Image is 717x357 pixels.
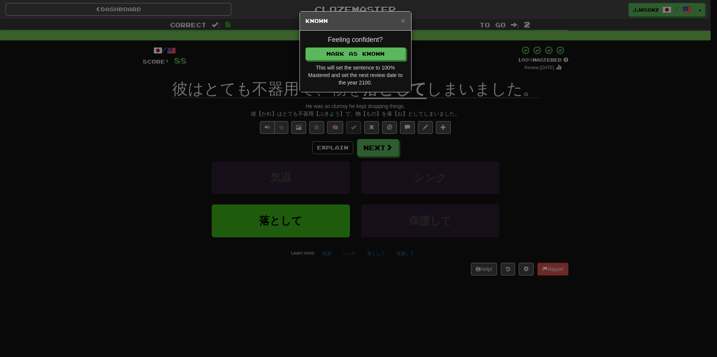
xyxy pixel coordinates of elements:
[401,16,405,24] button: Close
[305,64,406,86] div: This will set the sentence to 100% Mastered and set the next review date to the year 2100.
[305,17,406,25] h5: Known
[305,36,406,44] h4: Feeling confident?
[305,47,406,60] button: Mark as Known
[401,16,405,25] span: ×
